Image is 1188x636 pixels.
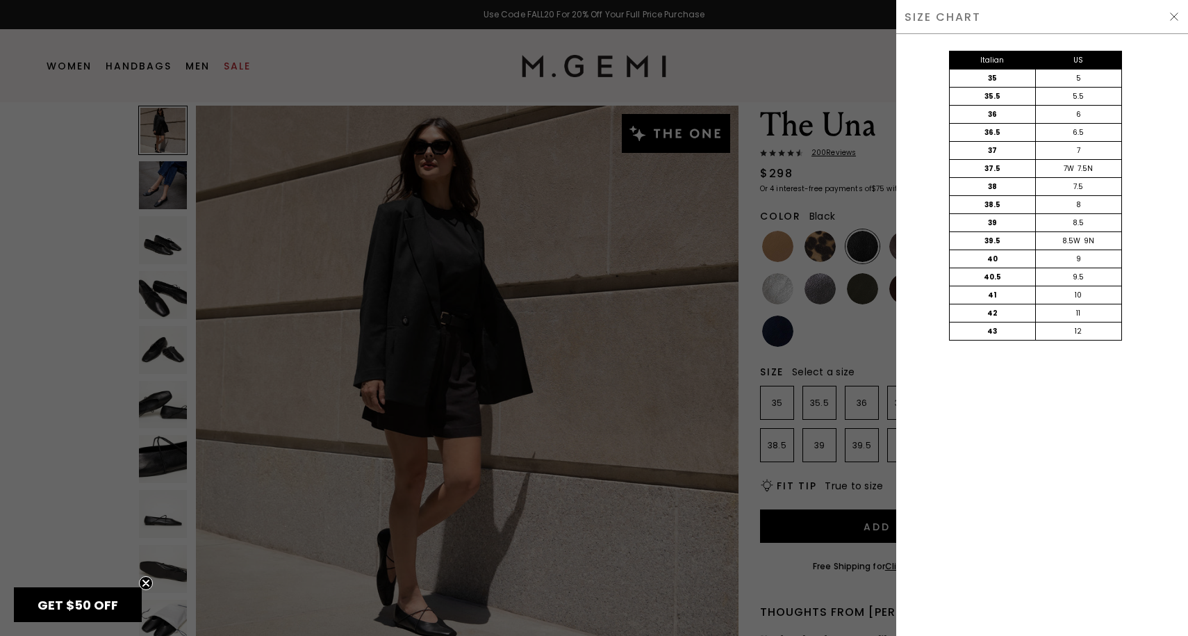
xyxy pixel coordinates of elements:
[950,124,1036,141] div: 36.5
[950,232,1036,250] div: 39.5
[1078,163,1093,174] div: 7.5N
[950,106,1036,123] div: 36
[1035,142,1121,159] div: 7
[950,88,1036,105] div: 35.5
[1035,304,1121,322] div: 11
[950,142,1036,159] div: 37
[14,587,142,622] div: GET $50 OFFClose teaser
[1035,323,1121,340] div: 12
[1035,124,1121,141] div: 6.5
[950,268,1036,286] div: 40.5
[950,160,1036,177] div: 37.5
[139,576,153,590] button: Close teaser
[950,286,1036,304] div: 41
[950,178,1036,195] div: 38
[1035,196,1121,213] div: 8
[38,596,118,614] span: GET $50 OFF
[1035,106,1121,123] div: 6
[1084,236,1094,247] div: 9N
[950,196,1036,213] div: 38.5
[950,214,1036,231] div: 39
[950,250,1036,268] div: 40
[1035,88,1121,105] div: 5.5
[1035,51,1121,69] div: US
[1062,236,1080,247] div: 8.5W
[1064,163,1074,174] div: 7W
[950,304,1036,322] div: 42
[1035,214,1121,231] div: 8.5
[1035,286,1121,304] div: 10
[1035,250,1121,268] div: 9
[950,51,1036,69] div: Italian
[1035,178,1121,195] div: 7.5
[950,70,1036,87] div: 35
[1035,70,1121,87] div: 5
[1169,11,1180,22] img: Hide Drawer
[1035,268,1121,286] div: 9.5
[950,323,1036,340] div: 43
